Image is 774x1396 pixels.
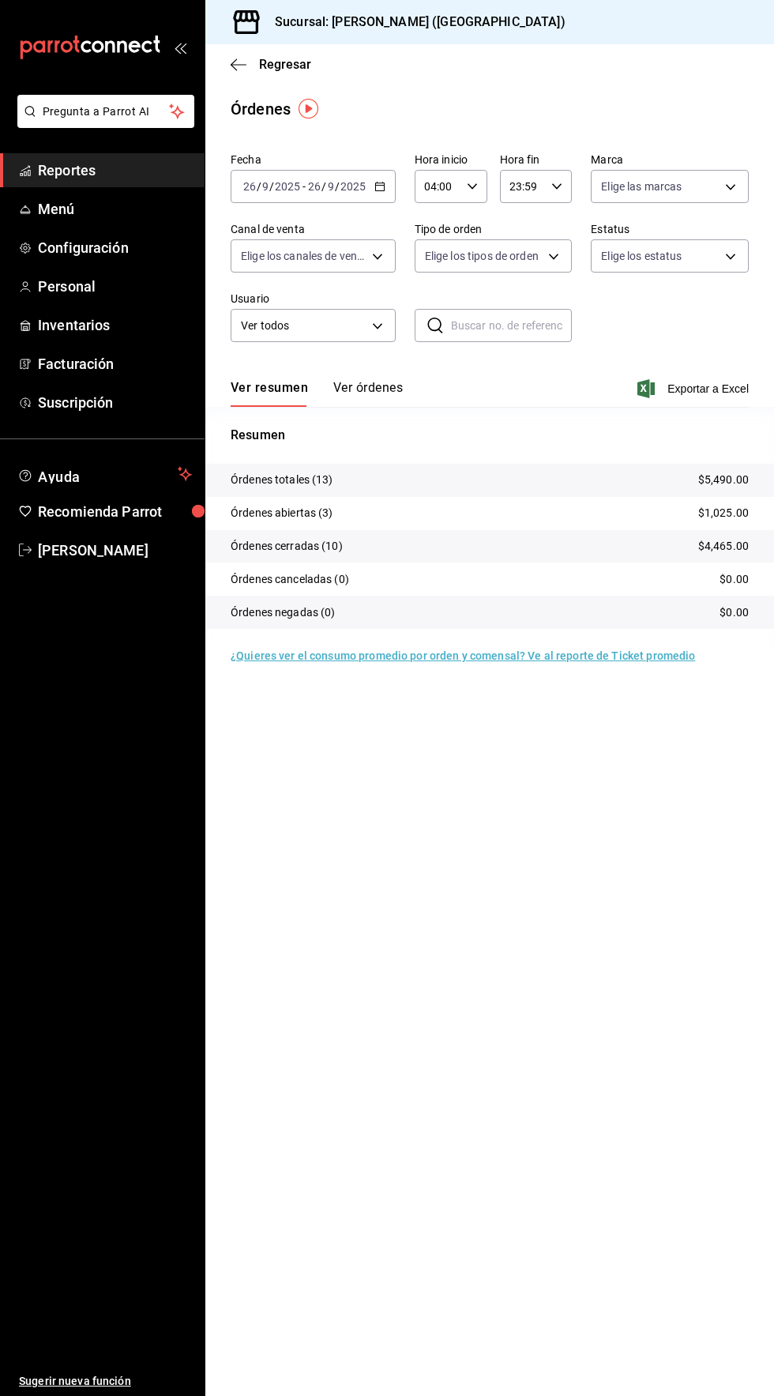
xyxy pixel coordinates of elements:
[38,540,192,561] span: [PERSON_NAME]
[231,649,695,662] a: ¿Quieres ver el consumo promedio por orden y comensal? Ve al reporte de Ticket promedio
[257,180,261,193] span: /
[641,379,749,398] button: Exportar a Excel
[38,198,192,220] span: Menú
[231,293,396,304] label: Usuario
[340,180,366,193] input: ----
[307,180,321,193] input: --
[451,310,573,341] input: Buscar no. de referencia
[38,314,192,336] span: Inventarios
[335,180,340,193] span: /
[231,571,349,588] p: Órdenes canceladas (0)
[321,180,326,193] span: /
[698,472,749,488] p: $5,490.00
[302,180,306,193] span: -
[269,180,274,193] span: /
[274,180,301,193] input: ----
[38,392,192,413] span: Suscripción
[43,103,170,120] span: Pregunta a Parrot AI
[241,248,366,264] span: Elige los canales de venta
[38,501,192,522] span: Recomienda Parrot
[259,57,311,72] span: Regresar
[591,224,749,235] label: Estatus
[19,1373,192,1390] span: Sugerir nueva función
[242,180,257,193] input: --
[11,115,194,131] a: Pregunta a Parrot AI
[38,160,192,181] span: Reportes
[174,41,186,54] button: open_drawer_menu
[38,276,192,297] span: Personal
[500,154,573,165] label: Hora fin
[601,248,682,264] span: Elige los estatus
[720,604,749,621] p: $0.00
[17,95,194,128] button: Pregunta a Parrot AI
[299,99,318,119] img: Tooltip marker
[231,97,291,121] div: Órdenes
[38,353,192,374] span: Facturación
[231,538,343,555] p: Órdenes cerradas (10)
[333,380,403,407] button: Ver órdenes
[38,237,192,258] span: Configuración
[231,154,396,165] label: Fecha
[231,604,336,621] p: Órdenes negadas (0)
[231,380,403,407] div: navigation tabs
[231,505,333,521] p: Órdenes abiertas (3)
[698,505,749,521] p: $1,025.00
[231,224,396,235] label: Canal de venta
[415,224,573,235] label: Tipo de orden
[601,179,682,194] span: Elige las marcas
[241,318,366,334] span: Ver todos
[261,180,269,193] input: --
[591,154,749,165] label: Marca
[231,472,333,488] p: Órdenes totales (13)
[327,180,335,193] input: --
[698,538,749,555] p: $4,465.00
[231,380,308,407] button: Ver resumen
[425,248,539,264] span: Elige los tipos de orden
[231,57,311,72] button: Regresar
[231,426,749,445] p: Resumen
[38,465,171,484] span: Ayuda
[262,13,565,32] h3: Sucursal: [PERSON_NAME] ([GEOGRAPHIC_DATA])
[415,154,487,165] label: Hora inicio
[720,571,749,588] p: $0.00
